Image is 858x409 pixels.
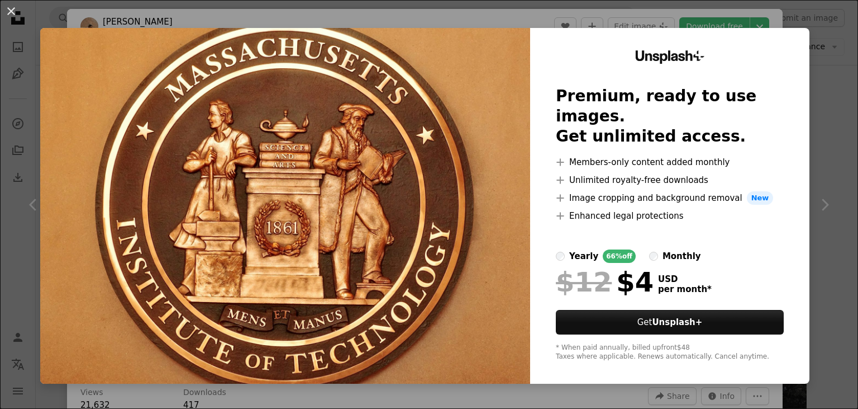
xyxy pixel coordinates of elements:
strong: Unsplash+ [652,317,702,327]
li: Image cropping and background removal [556,191,784,205]
span: USD [658,274,712,284]
h2: Premium, ready to use images. Get unlimited access. [556,86,784,147]
div: yearly [569,250,598,263]
div: * When paid annually, billed upfront $48 Taxes where applicable. Renews automatically. Cancel any... [556,344,784,361]
li: Unlimited royalty-free downloads [556,173,784,187]
input: monthly [649,252,658,261]
span: per month * [658,284,712,294]
div: $4 [556,267,654,297]
div: 66% off [603,250,636,263]
span: $12 [556,267,612,297]
span: New [747,191,774,205]
input: yearly66%off [556,252,565,261]
button: GetUnsplash+ [556,310,784,335]
li: Members-only content added monthly [556,156,784,169]
div: monthly [662,250,701,263]
li: Enhanced legal protections [556,209,784,223]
